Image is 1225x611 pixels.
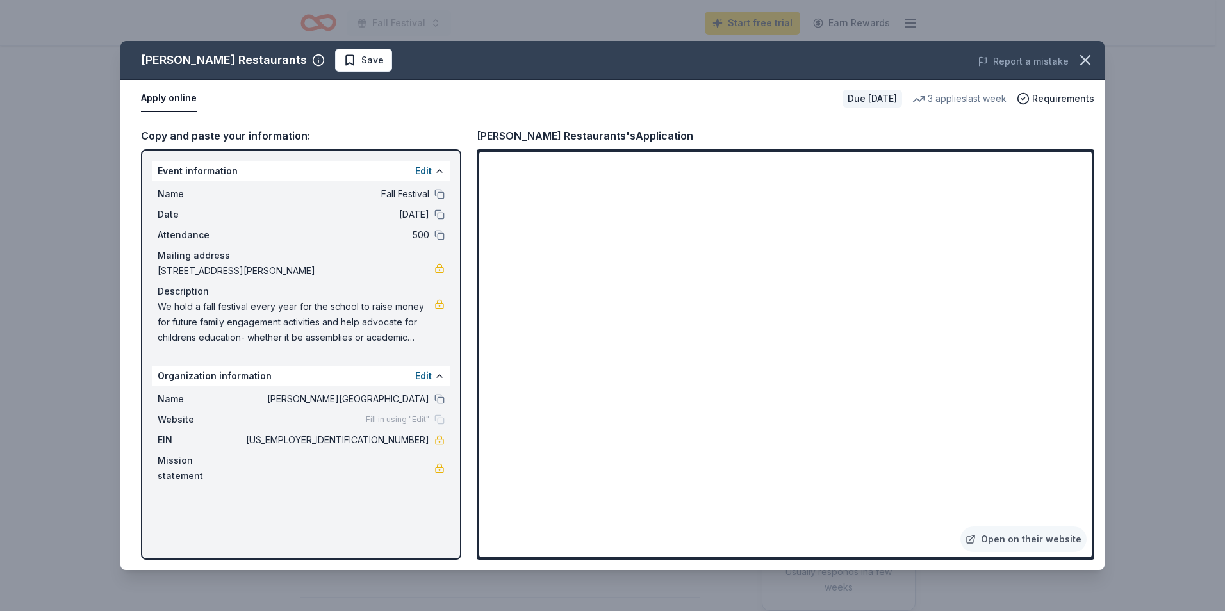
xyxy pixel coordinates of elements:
[158,391,243,407] span: Name
[141,127,461,144] div: Copy and paste your information:
[1017,91,1094,106] button: Requirements
[335,49,392,72] button: Save
[158,453,243,484] span: Mission statement
[960,526,1087,552] a: Open on their website
[158,284,445,299] div: Description
[477,127,693,144] div: [PERSON_NAME] Restaurants's Application
[243,432,429,448] span: [US_EMPLOYER_IDENTIFICATION_NUMBER]
[158,432,243,448] span: EIN
[243,227,429,243] span: 500
[141,85,197,112] button: Apply online
[1032,91,1094,106] span: Requirements
[243,391,429,407] span: [PERSON_NAME][GEOGRAPHIC_DATA]
[912,91,1007,106] div: 3 applies last week
[158,263,434,279] span: [STREET_ADDRESS][PERSON_NAME]
[415,163,432,179] button: Edit
[366,414,429,425] span: Fill in using "Edit"
[243,207,429,222] span: [DATE]
[361,53,384,68] span: Save
[152,161,450,181] div: Event information
[152,366,450,386] div: Organization information
[243,186,429,202] span: Fall Festival
[158,299,434,345] span: We hold a fall festival every year for the school to raise money for future family engagement act...
[158,186,243,202] span: Name
[158,248,445,263] div: Mailing address
[978,54,1069,69] button: Report a mistake
[158,207,243,222] span: Date
[141,50,307,70] div: [PERSON_NAME] Restaurants
[158,227,243,243] span: Attendance
[415,368,432,384] button: Edit
[158,412,243,427] span: Website
[843,90,902,108] div: Due [DATE]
